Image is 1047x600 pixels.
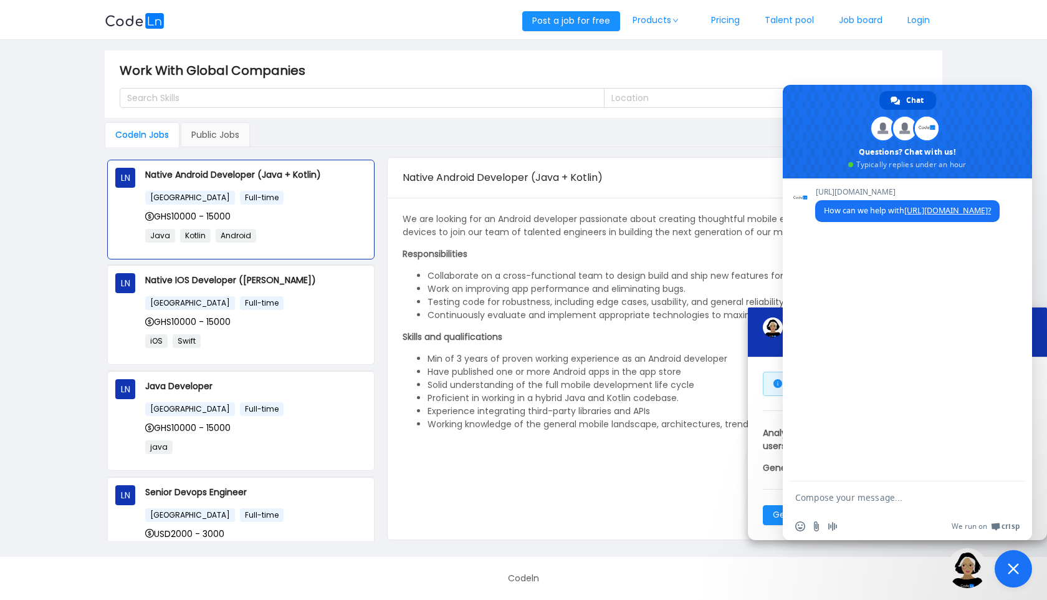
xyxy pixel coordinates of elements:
[403,331,502,343] strong: Skills and qualifications
[763,505,839,525] button: Generate CV
[145,485,366,499] p: Senior Devops Engineer
[428,269,927,283] li: Collaborate on a cross-functional team to design build and ship new features for our Android apps.
[428,405,927,418] li: Experience integrating third-party libraries and APIs
[145,191,235,205] span: [GEOGRAPHIC_DATA]
[947,548,987,588] img: ground.ddcf5dcf.png
[428,392,927,405] li: Proficient in working in a hybrid Java and Kotlin codebase.
[403,213,927,239] p: We are looking for an Android developer passionate about creating thoughtful mobile experiences o...
[145,508,235,522] span: [GEOGRAPHIC_DATA]
[127,92,586,104] div: Search Skills
[145,273,366,287] p: Native IOS Developer ([PERSON_NAME])
[145,210,231,223] span: GHS10000 - 15000
[1002,521,1020,531] span: Crisp
[428,352,927,365] li: Min of 3 years of proven working experience as an Android developer
[811,521,821,531] span: Send a file
[121,273,130,293] span: LN
[522,11,620,31] button: Post a job for free
[240,296,284,310] span: Full-time
[145,528,224,540] span: USD2000 - 3000
[240,402,284,416] span: Full-time
[145,334,168,348] span: iOS
[145,440,173,454] span: java
[428,309,927,322] li: Continuously evaluate and implement appropriate technologies to maximize development efficiency.
[121,485,130,505] span: LN
[828,521,838,531] span: Audio message
[904,205,991,216] a: [URL][DOMAIN_NAME]?
[145,168,366,181] p: Native Android Developer (Java + Kotlin)
[763,427,1032,453] p: Analyze : Shows how your CV matches to the Job (logged in users only)
[240,191,284,205] span: Full-time
[428,296,927,309] li: Testing code for robustness, including edge cases, usability, and general reliability.
[173,334,201,348] span: Swift
[145,422,231,434] span: GHS10000 - 15000
[145,296,235,310] span: [GEOGRAPHIC_DATA]
[121,379,130,399] span: LN
[145,402,235,416] span: [GEOGRAPHIC_DATA]
[145,316,231,328] span: GHS10000 - 15000
[145,379,366,393] p: Java Developer
[952,521,987,531] span: We run on
[815,188,1000,196] span: [URL][DOMAIN_NAME]
[428,365,927,379] li: Have published one or more Android apps in the app store
[428,418,927,431] li: Working knowledge of the general mobile landscape, architectures, trends, and emerging technologies
[773,379,782,388] i: icon: info-circle
[795,521,805,531] span: Insert an emoji
[181,122,250,147] div: Public Jobs
[995,550,1032,588] a: Close chat
[763,462,1032,475] p: Generate : Generates a CV template based on job
[145,229,175,243] span: Java
[952,521,1020,531] a: We run onCrisp
[795,481,995,513] textarea: Compose your message...
[403,248,467,260] strong: Responsibilities
[145,423,154,432] i: icon: dollar
[428,283,927,296] li: Work on improving app performance and eliminating bugs.
[906,91,924,110] span: Chat
[763,317,783,337] img: ground.ddcf5dcf.png
[145,529,154,538] i: icon: dollar
[105,122,179,147] div: Codeln Jobs
[763,317,1012,337] div: [PERSON_NAME]
[824,205,991,216] span: How can we help with
[611,92,906,104] div: Location
[145,212,154,221] i: icon: dollar
[879,91,936,110] a: Chat
[403,170,603,185] span: Native Android Developer (Java + Kotlin)
[240,508,284,522] span: Full-time
[180,229,211,243] span: Kotlin
[121,168,130,188] span: LN
[672,17,679,24] i: icon: down
[522,14,620,27] a: Post a job for free
[145,317,154,326] i: icon: dollar
[216,229,256,243] span: Android
[120,60,313,80] span: Work With Global Companies
[105,13,165,29] img: logobg.f302741d.svg
[428,379,927,392] li: Solid understanding of the full mobile development life cycle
